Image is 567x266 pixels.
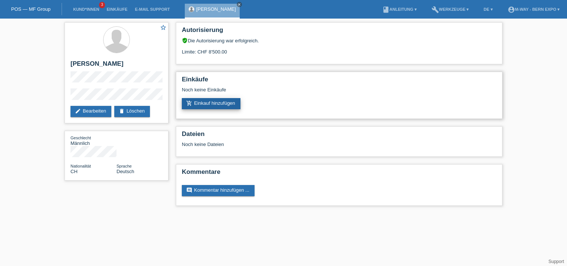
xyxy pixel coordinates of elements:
[182,142,409,147] div: Noch keine Dateien
[182,130,496,142] h2: Dateien
[75,108,81,114] i: edit
[117,169,134,174] span: Deutsch
[114,106,150,117] a: deleteLöschen
[99,2,105,8] span: 3
[117,164,132,168] span: Sprache
[182,38,496,43] div: Die Autorisierung war erfolgreich.
[432,6,439,13] i: build
[182,185,255,196] a: commentKommentar hinzufügen ...
[508,6,515,13] i: account_circle
[504,7,563,12] a: account_circlem-way - Bern Expo ▾
[119,108,125,114] i: delete
[428,7,473,12] a: buildWerkzeuge ▾
[237,3,241,6] i: close
[160,24,167,32] a: star_border
[548,259,564,264] a: Support
[382,6,390,13] i: book
[103,7,131,12] a: Einkäufe
[182,76,496,87] h2: Einkäufe
[71,106,111,117] a: editBearbeiten
[69,7,103,12] a: Kund*innen
[237,2,242,7] a: close
[186,187,192,193] i: comment
[71,136,91,140] span: Geschlecht
[71,164,91,168] span: Nationalität
[71,60,163,71] h2: [PERSON_NAME]
[182,87,496,98] div: Noch keine Einkäufe
[71,169,78,174] span: Schweiz
[196,6,236,12] a: [PERSON_NAME]
[11,6,50,12] a: POS — MF Group
[186,100,192,106] i: add_shopping_cart
[160,24,167,31] i: star_border
[131,7,174,12] a: E-Mail Support
[71,135,117,146] div: Männlich
[378,7,420,12] a: bookAnleitung ▾
[182,43,496,55] div: Limite: CHF 8'500.00
[480,7,496,12] a: DE ▾
[182,168,496,179] h2: Kommentare
[182,38,188,43] i: verified_user
[182,98,240,109] a: add_shopping_cartEinkauf hinzufügen
[182,26,496,38] h2: Autorisierung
